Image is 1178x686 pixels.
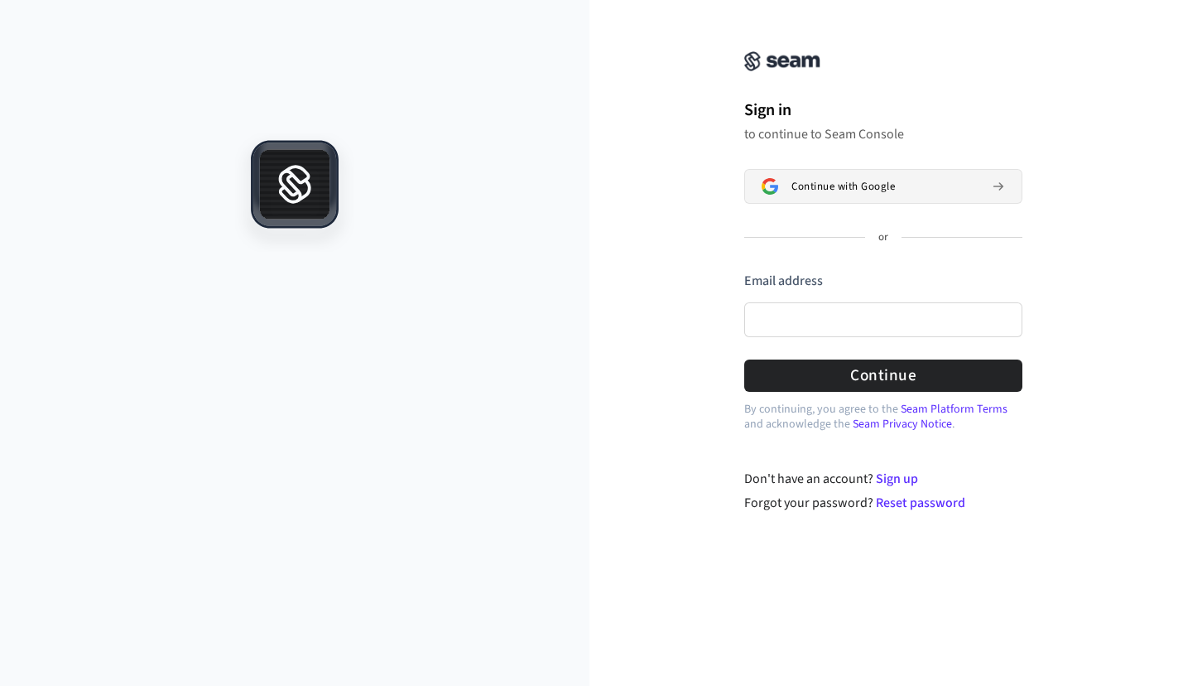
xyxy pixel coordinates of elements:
p: or [878,230,888,245]
img: Seam Console [744,51,820,71]
p: By continuing, you agree to the and acknowledge the . [744,402,1022,432]
span: Continue with Google [791,180,895,193]
label: Email address [744,272,823,290]
h1: Sign in [744,98,1022,123]
a: Seam Platform Terms [901,401,1007,418]
a: Sign up [876,470,918,488]
div: Don't have an account? [744,469,1023,489]
button: Sign in with GoogleContinue with Google [744,169,1022,204]
a: Reset password [876,494,965,512]
a: Seam Privacy Notice [853,416,952,432]
img: Sign in with Google [762,178,778,195]
button: Continue [744,360,1022,392]
p: to continue to Seam Console [744,126,1022,143]
div: Forgot your password? [744,493,1023,513]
